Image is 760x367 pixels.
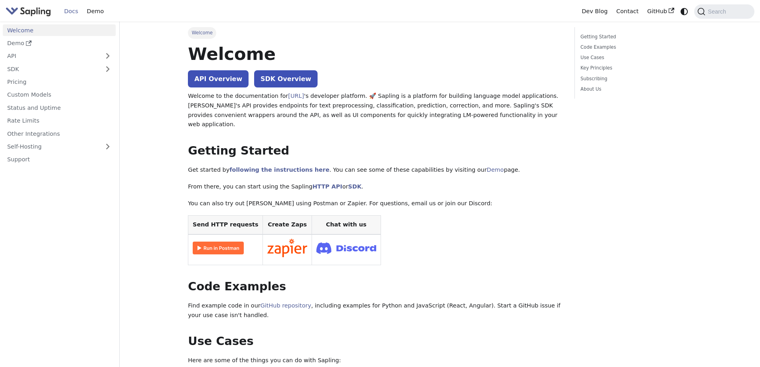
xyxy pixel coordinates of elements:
h2: Use Cases [188,334,563,349]
a: SDK [348,183,361,190]
a: Pricing [3,76,116,88]
a: Self-Hosting [3,141,116,153]
a: Sapling.aiSapling.ai [6,6,54,17]
h1: Welcome [188,43,563,65]
a: API [3,50,100,62]
img: Run in Postman [193,242,244,254]
a: Welcome [3,24,116,36]
a: Demo [83,5,108,18]
a: Use Cases [580,54,689,61]
a: Key Principles [580,64,689,72]
a: Support [3,154,116,165]
a: Getting Started [580,33,689,41]
a: Demo [3,38,116,49]
a: GitHub [643,5,678,18]
a: Dev Blog [577,5,612,18]
a: SDK [3,63,100,75]
a: Contact [612,5,643,18]
h2: Getting Started [188,144,563,158]
a: HTTP API [312,183,342,190]
nav: Breadcrumbs [188,27,563,38]
a: Status and Uptime [3,102,116,113]
a: SDK Overview [254,70,318,87]
p: From there, you can start using the Sapling or . [188,182,563,192]
th: Chat with us [312,216,381,234]
a: Rate Limits [3,115,116,127]
button: Search (Command+K) [694,4,754,19]
a: About Us [580,85,689,93]
span: Welcome [188,27,216,38]
a: GitHub repository [261,302,311,309]
button: Switch between dark and light mode (currently system mode) [679,6,690,17]
a: API Overview [188,70,249,87]
a: following the instructions here [229,167,329,173]
p: Find example code in our , including examples for Python and JavaScript (React, Angular). Start a... [188,301,563,320]
th: Send HTTP requests [188,216,263,234]
p: You can also try out [PERSON_NAME] using Postman or Zapier. For questions, email us or join our D... [188,199,563,208]
p: Welcome to the documentation for 's developer platform. 🚀 Sapling is a platform for building lang... [188,91,563,129]
a: Code Examples [580,44,689,51]
h2: Code Examples [188,280,563,294]
button: Expand sidebar category 'API' [100,50,116,62]
a: Other Integrations [3,128,116,139]
th: Create Zaps [263,216,312,234]
img: Connect in Zapier [267,239,307,257]
button: Expand sidebar category 'SDK' [100,63,116,75]
a: Custom Models [3,89,116,101]
p: Here are some of the things you can do with Sapling: [188,356,563,365]
a: Subscribing [580,75,689,83]
a: [URL] [288,93,304,99]
p: Get started by . You can see some of these capabilities by visiting our page. [188,165,563,175]
a: Docs [60,5,83,18]
a: Demo [487,167,504,173]
img: Sapling.ai [6,6,51,17]
img: Join Discord [316,240,376,256]
span: Search [705,8,731,15]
